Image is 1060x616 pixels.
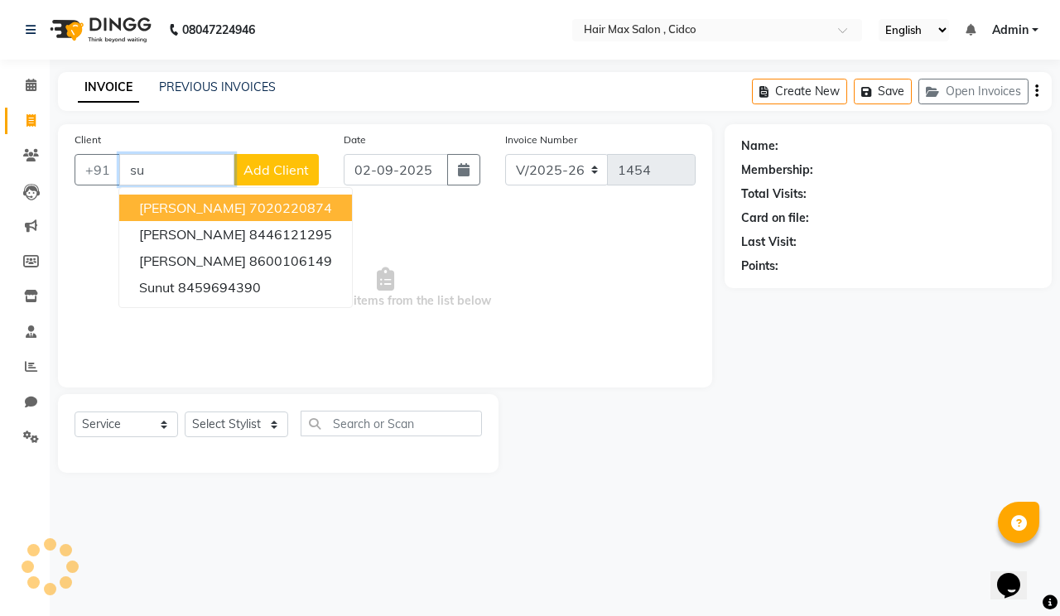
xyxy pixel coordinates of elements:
[741,257,778,275] div: Points:
[139,226,246,243] span: [PERSON_NAME]
[75,154,121,185] button: +91
[234,154,319,185] button: Add Client
[741,185,807,203] div: Total Visits:
[78,73,139,103] a: INVOICE
[139,279,175,296] span: sunut
[75,132,101,147] label: Client
[301,411,482,436] input: Search or Scan
[741,233,797,251] div: Last Visit:
[992,22,1029,39] span: Admin
[119,154,234,185] input: Search by Name/Mobile/Email/Code
[741,209,809,227] div: Card on file:
[249,253,332,269] ngb-highlight: 8600106149
[182,7,255,53] b: 08047224946
[741,137,778,155] div: Name:
[990,550,1043,599] iframe: chat widget
[918,79,1029,104] button: Open Invoices
[741,161,813,179] div: Membership:
[42,7,156,53] img: logo
[249,200,332,216] ngb-highlight: 7020220874
[752,79,847,104] button: Create New
[243,161,309,178] span: Add Client
[178,279,261,296] ngb-highlight: 8459694390
[75,205,696,371] span: Select & add items from the list below
[249,226,332,243] ngb-highlight: 8446121295
[139,200,246,216] span: [PERSON_NAME]
[139,253,246,269] span: [PERSON_NAME]
[344,132,366,147] label: Date
[159,79,276,94] a: PREVIOUS INVOICES
[854,79,912,104] button: Save
[505,132,577,147] label: Invoice Number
